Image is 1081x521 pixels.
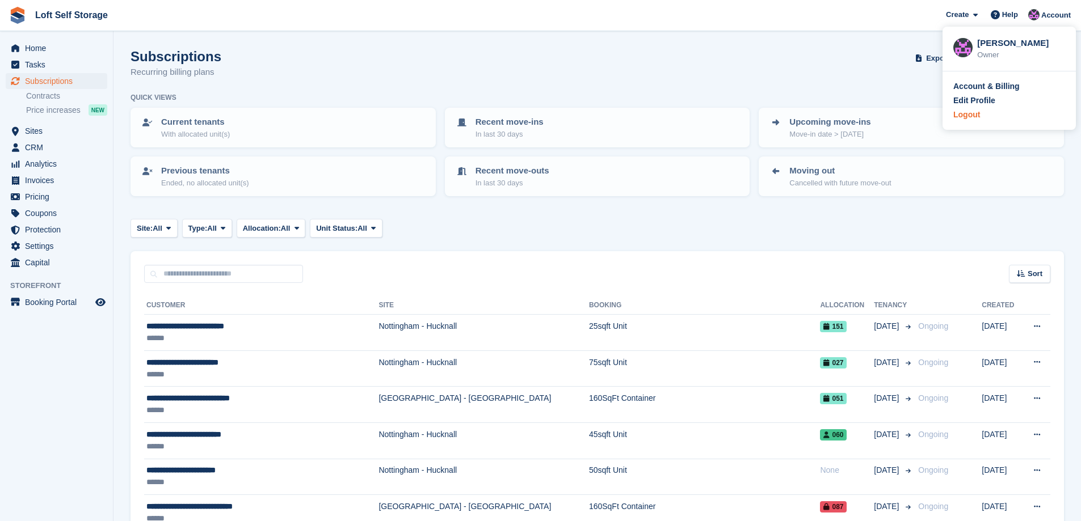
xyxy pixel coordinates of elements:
[378,296,588,315] th: Site
[25,139,93,155] span: CRM
[6,238,107,254] a: menu
[9,7,26,24] img: stora-icon-8386f47178a22dfd0bd8f6a31ec36ba5ce8667c1dd55bd0f319d3a0aa187defe.svg
[446,109,749,146] a: Recent move-ins In last 30 days
[316,223,357,234] span: Unit Status:
[977,37,1065,47] div: [PERSON_NAME]
[589,296,821,315] th: Booking
[131,219,178,238] button: Site: All
[31,6,112,24] a: Loft Self Storage
[760,109,1063,146] a: Upcoming move-ins Move-in date > [DATE]
[25,294,93,310] span: Booking Portal
[25,156,93,172] span: Analytics
[760,158,1063,195] a: Moving out Cancelled with future move-out
[6,255,107,270] a: menu
[820,429,847,440] span: 060
[953,95,1065,107] a: Edit Profile
[926,53,949,64] span: Export
[589,459,821,495] td: 50sqft Unit
[6,156,107,172] a: menu
[589,315,821,351] td: 25sqft Unit
[820,393,847,404] span: 051
[26,91,107,101] a: Contracts
[6,205,107,221] a: menu
[89,104,107,116] div: NEW
[589,422,821,459] td: 45sqft Unit
[137,223,153,234] span: Site:
[589,387,821,423] td: 160SqFt Container
[6,222,107,238] a: menu
[874,320,901,332] span: [DATE]
[982,459,1021,495] td: [DATE]
[144,296,378,315] th: Customer
[953,95,995,107] div: Edit Profile
[153,223,162,234] span: All
[6,123,107,139] a: menu
[1041,10,1071,21] span: Account
[25,238,93,254] span: Settings
[131,66,221,79] p: Recurring billing plans
[25,57,93,73] span: Tasks
[476,164,549,177] p: Recent move-outs
[131,49,221,64] h1: Subscriptions
[281,223,291,234] span: All
[25,205,93,221] span: Coupons
[25,123,93,139] span: Sites
[789,164,891,177] p: Moving out
[237,219,306,238] button: Allocation: All
[946,9,969,20] span: Create
[378,315,588,351] td: Nottingham - Hucknall
[10,280,113,291] span: Storefront
[25,172,93,188] span: Invoices
[918,430,948,439] span: Ongoing
[161,164,249,177] p: Previous tenants
[953,81,1065,92] a: Account & Billing
[161,116,230,129] p: Current tenants
[953,81,1020,92] div: Account & Billing
[789,129,870,140] p: Move-in date > [DATE]
[6,172,107,188] a: menu
[6,139,107,155] a: menu
[94,295,107,309] a: Preview store
[820,357,847,368] span: 027
[476,129,544,140] p: In last 30 days
[1028,268,1042,279] span: Sort
[378,459,588,495] td: Nottingham - Hucknall
[25,222,93,238] span: Protection
[6,189,107,205] a: menu
[25,73,93,89] span: Subscriptions
[953,109,980,121] div: Logout
[6,73,107,89] a: menu
[6,57,107,73] a: menu
[6,40,107,56] a: menu
[820,296,874,315] th: Allocation
[953,109,1065,121] a: Logout
[161,177,249,189] p: Ended, no allocated unit(s)
[977,49,1065,61] div: Owner
[918,502,948,511] span: Ongoing
[820,464,874,476] div: None
[132,109,435,146] a: Current tenants With allocated unit(s)
[874,296,914,315] th: Tenancy
[874,501,901,512] span: [DATE]
[25,255,93,270] span: Capital
[476,177,549,189] p: In last 30 days
[982,422,1021,459] td: [DATE]
[378,422,588,459] td: Nottingham - Hucknall
[874,357,901,368] span: [DATE]
[161,129,230,140] p: With allocated unit(s)
[789,177,891,189] p: Cancelled with future move-out
[953,38,973,57] img: Amy Wright
[357,223,367,234] span: All
[132,158,435,195] a: Previous tenants Ended, no allocated unit(s)
[589,350,821,387] td: 75sqft Unit
[182,219,232,238] button: Type: All
[789,116,870,129] p: Upcoming move-ins
[913,49,963,67] button: Export
[26,104,107,116] a: Price increases NEW
[874,464,901,476] span: [DATE]
[874,429,901,440] span: [DATE]
[378,350,588,387] td: Nottingham - Hucknall
[476,116,544,129] p: Recent move-ins
[874,392,901,404] span: [DATE]
[25,189,93,205] span: Pricing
